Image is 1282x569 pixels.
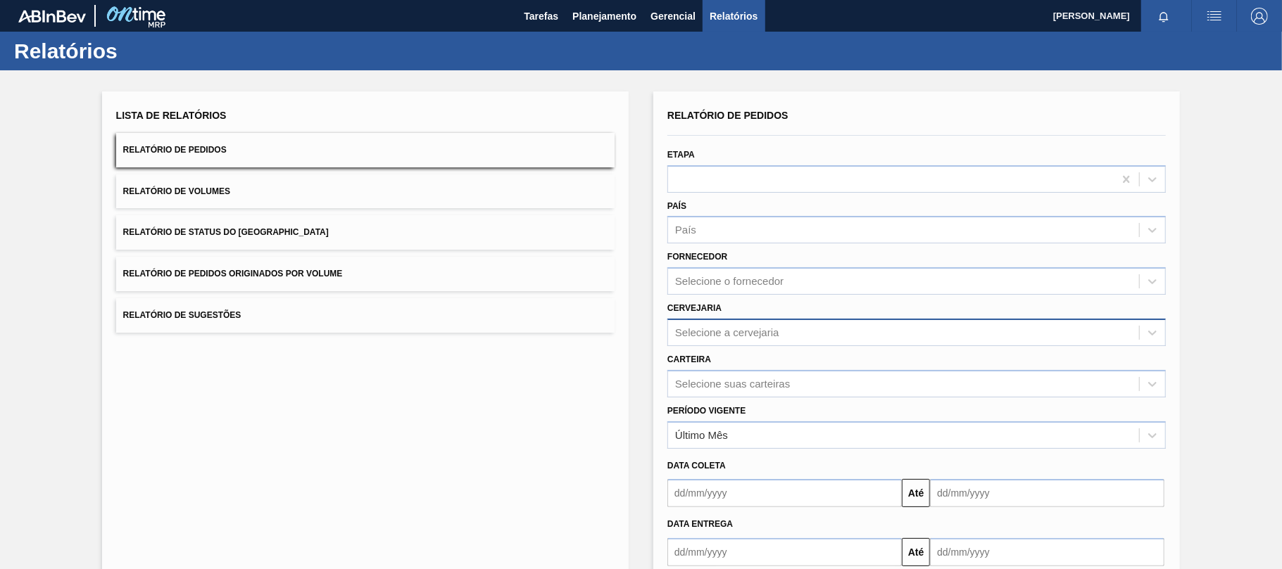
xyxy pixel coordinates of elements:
label: Carteira [667,354,711,364]
img: Logout [1251,8,1268,25]
button: Relatório de Volumes [116,174,615,209]
button: Notificações [1141,6,1186,26]
span: Relatórios [710,8,758,25]
span: Tarefas [524,8,558,25]
div: Selecione o fornecedor [675,276,784,288]
label: Fornecedor [667,252,727,262]
span: Relatório de Pedidos [123,145,227,155]
button: Relatório de Pedidos Originados por Volume [116,257,615,291]
label: Etapa [667,150,695,160]
div: Selecione suas carteiras [675,378,790,390]
button: Relatório de Sugestões [116,298,615,333]
div: Selecione a cervejaria [675,326,779,338]
button: Até [902,479,930,507]
img: TNhmsLtSVTkK8tSr43FrP2fwEKptu5GPRR3wAAAABJRU5ErkJggg== [18,10,86,23]
label: Cervejaria [667,303,722,313]
label: País [667,201,686,211]
span: Relatório de Volumes [123,186,230,196]
button: Relatório de Status do [GEOGRAPHIC_DATA] [116,215,615,250]
span: Data Entrega [667,519,733,529]
span: Relatório de Pedidos Originados por Volume [123,269,343,279]
span: Relatório de Status do [GEOGRAPHIC_DATA] [123,227,329,237]
span: Relatório de Pedidos [667,110,788,121]
label: Período Vigente [667,406,746,416]
span: Data coleta [667,461,726,471]
button: Até [902,538,930,566]
span: Planejamento [572,8,636,25]
div: País [675,224,696,236]
div: Último Mês [675,429,728,441]
img: userActions [1206,8,1223,25]
span: Relatório de Sugestões [123,310,241,320]
span: Gerencial [651,8,696,25]
input: dd/mm/yyyy [930,479,1164,507]
input: dd/mm/yyyy [667,479,902,507]
span: Lista de Relatórios [116,110,227,121]
input: dd/mm/yyyy [930,538,1164,566]
button: Relatório de Pedidos [116,133,615,167]
input: dd/mm/yyyy [667,538,902,566]
h1: Relatórios [14,43,264,59]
